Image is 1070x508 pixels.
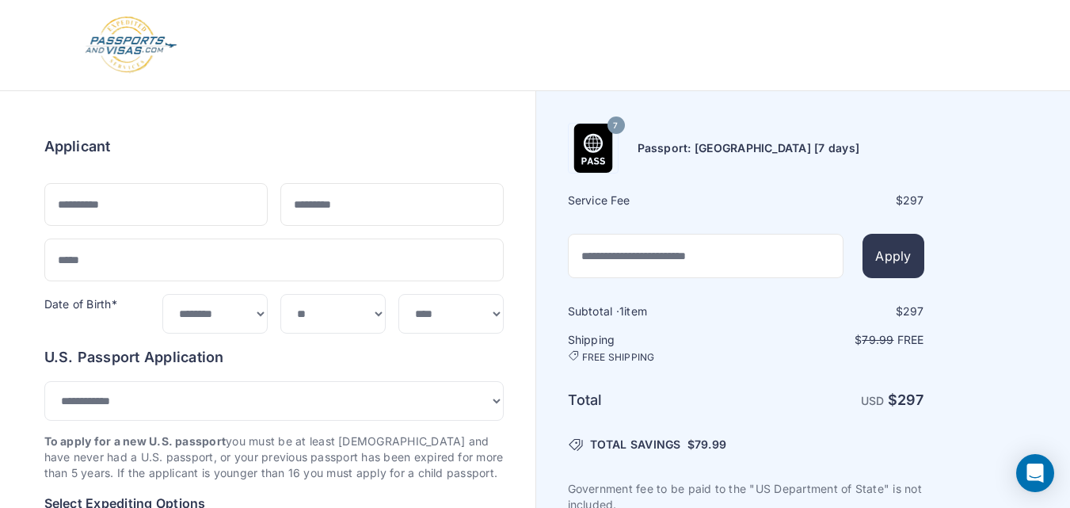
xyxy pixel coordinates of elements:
[748,193,924,208] div: $
[44,136,111,158] h6: Applicant
[613,116,618,136] span: 7
[568,332,744,364] h6: Shipping
[638,140,860,156] h6: Passport: [GEOGRAPHIC_DATA] [7 days]
[44,346,504,369] h6: U.S. Passport Application
[84,16,178,74] img: Logo
[903,304,924,318] span: 297
[582,351,655,364] span: FREE SHIPPING
[748,304,924,319] div: $
[619,304,624,318] span: 1
[695,437,726,451] span: 79.99
[568,389,744,411] h6: Total
[903,193,924,207] span: 297
[568,193,744,208] h6: Service Fee
[687,437,726,453] span: $
[862,234,923,278] button: Apply
[568,304,744,319] h6: Subtotal · item
[44,434,504,481] p: you must be at least [DEMOGRAPHIC_DATA] and have never had a U.S. passport, or your previous pass...
[44,434,227,448] strong: To apply for a new U.S. passport
[861,394,885,407] span: USD
[862,333,893,346] span: 79.99
[44,297,117,311] label: Date of Birth*
[569,124,618,173] img: Product Name
[897,333,924,346] span: Free
[1016,454,1054,492] div: Open Intercom Messenger
[748,332,924,348] p: $
[590,437,681,453] span: TOTAL SAVINGS
[897,392,924,408] span: 297
[888,392,924,408] strong: $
